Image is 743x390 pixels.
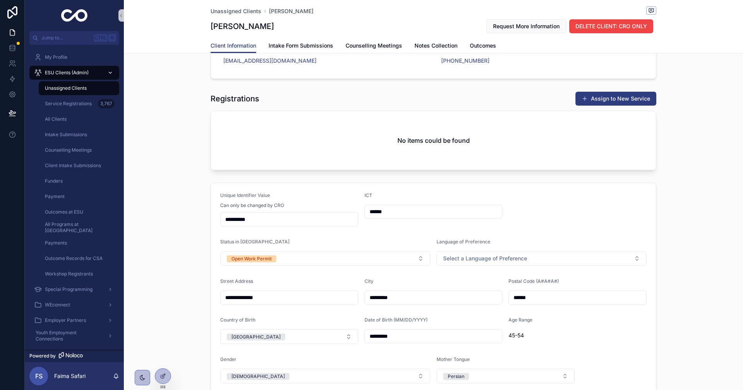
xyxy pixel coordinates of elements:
a: [PHONE_NUMBER] [441,57,490,65]
a: Service Registrations3,767 [39,97,119,111]
div: Persian [448,373,464,380]
a: Powered by [25,350,124,362]
span: Counselling Meetings [45,147,92,153]
div: [DEMOGRAPHIC_DATA] [231,373,285,380]
a: All Clients [39,112,119,126]
button: Request More Information [486,19,566,33]
span: Intake Submissions [45,132,87,138]
a: Client Intake Submissions [39,159,119,173]
button: Select Button [220,369,430,383]
span: Special Programming [45,286,92,292]
span: Payments [45,240,67,246]
span: Powered by [29,353,56,359]
a: Intake Submissions [39,128,119,142]
button: Assign to New Service [575,92,656,106]
span: Street Address [220,278,253,284]
span: ICT [365,192,372,198]
span: WEconnect [45,302,70,308]
a: Payment [39,190,119,204]
a: Client Information [211,39,256,53]
h2: No items could be found [397,136,470,145]
a: Unassigned Clients [211,7,261,15]
span: Client Intake Submissions [45,162,101,169]
span: Ctrl [94,34,108,42]
a: Funders [39,174,119,188]
p: Faima Safari [54,372,86,380]
span: Unassigned Clients [45,85,87,91]
div: [GEOGRAPHIC_DATA] [231,334,281,340]
span: Outcomes [470,42,496,50]
span: Jump to... [41,35,91,41]
a: Counselling Meetings [346,39,402,54]
span: All Clients [45,116,67,122]
span: Request More Information [493,22,560,30]
span: Language of Preference [437,239,490,245]
button: Select Button [437,251,647,266]
span: Country of Birth [220,317,255,323]
a: WEconnect [29,298,119,312]
a: Employer Partners [29,313,119,327]
span: Payment [45,193,65,200]
h1: Registrations [211,93,259,104]
div: 3,767 [98,99,115,108]
h1: [PERSON_NAME] [211,21,274,32]
button: DELETE CLIENT: CRO ONLY [569,19,653,33]
span: Youth Employment Connections [36,330,101,342]
img: App logo [61,9,88,22]
span: Status in [GEOGRAPHIC_DATA] [220,239,289,245]
a: Payments [39,236,119,250]
span: DELETE CLIENT: CRO ONLY [575,22,647,30]
a: Outcomes at ESU [39,205,119,219]
span: Select a Language of Preference [443,255,527,262]
a: Youth Employment Connections [29,329,119,343]
div: Open Work Permit [231,255,272,262]
a: Workshop Registrants [39,267,119,281]
span: Counselling Meetings [346,42,402,50]
a: [EMAIL_ADDRESS][DOMAIN_NAME] [223,57,317,65]
span: City [365,278,373,284]
span: Workshop Registrants [45,271,93,277]
a: [PERSON_NAME] [269,7,313,15]
span: Unique Identifier Value [220,192,270,198]
span: Postal Code (A#A#A#) [508,278,559,284]
a: Special Programming [29,282,119,296]
div: scrollable content [25,45,124,350]
a: All Programs at [GEOGRAPHIC_DATA] [39,221,119,234]
button: Jump to...CtrlK [29,31,119,45]
span: 45-54 [508,332,647,339]
span: ESU Clients (Admin) [45,70,89,76]
span: All Programs at [GEOGRAPHIC_DATA] [45,221,111,234]
span: Age Range [508,317,532,323]
a: My Profile [29,50,119,64]
span: My Profile [45,54,67,60]
span: Notes Collection [414,42,457,50]
a: ESU Clients (Admin) [29,66,119,80]
a: Outcomes [470,39,496,54]
span: Gender [220,356,236,362]
span: Outcome Records for CSA [45,255,103,262]
span: Outcomes at ESU [45,209,83,215]
a: Counselling Meetings [39,143,119,157]
span: FS [35,371,43,381]
a: Outcome Records for CSA [39,251,119,265]
span: Funders [45,178,63,184]
span: Service Registrations [45,101,92,107]
span: Can only be changed by CRO [220,202,284,209]
a: Unassigned Clients [39,81,119,95]
span: Intake Form Submissions [269,42,333,50]
a: Intake Form Submissions [269,39,333,54]
span: K [109,35,115,41]
span: Mother Tongue [437,356,470,362]
span: Employer Partners [45,317,86,323]
button: Select Button [437,369,575,383]
button: Select Button [220,329,358,344]
span: Date of Birth (MM/DD/YYYY) [365,317,428,323]
span: Client Information [211,42,256,50]
button: Select Button [220,251,430,266]
a: Notes Collection [414,39,457,54]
